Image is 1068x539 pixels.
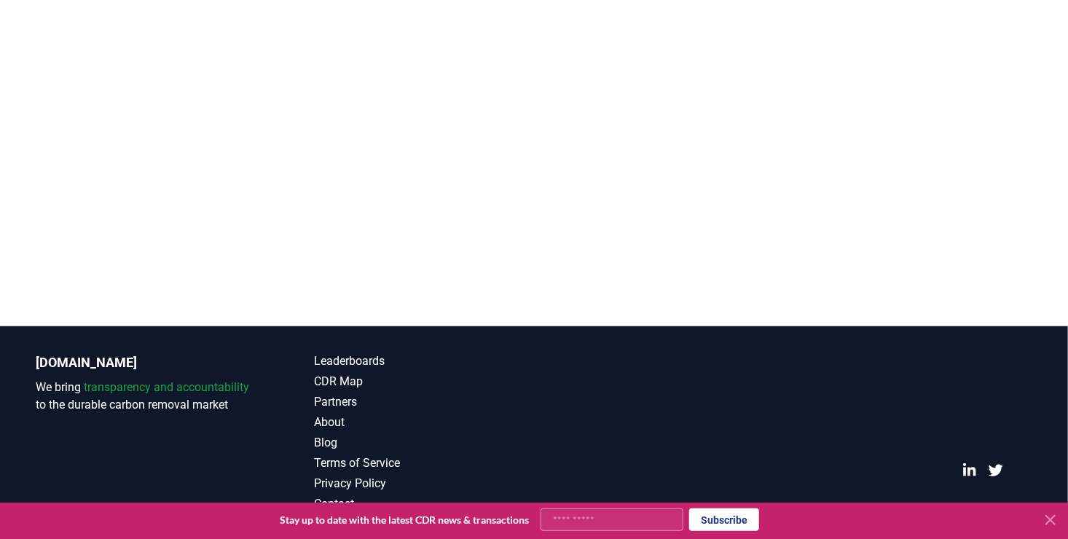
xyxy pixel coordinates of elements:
p: We bring to the durable carbon removal market [36,379,256,414]
span: transparency and accountability [84,380,249,394]
a: CDR Map [314,373,534,390]
a: Privacy Policy [314,475,534,492]
p: © 2025 [DOMAIN_NAME]. All rights reserved. [858,501,1032,513]
a: Blog [314,434,534,452]
a: Terms of Service [314,455,534,472]
a: LinkedIn [962,463,977,478]
a: Leaderboards [314,353,534,370]
a: About [314,414,534,431]
a: Partners [314,393,534,411]
p: [DOMAIN_NAME] [36,353,256,373]
a: Contact [314,495,534,513]
a: Twitter [989,463,1003,478]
